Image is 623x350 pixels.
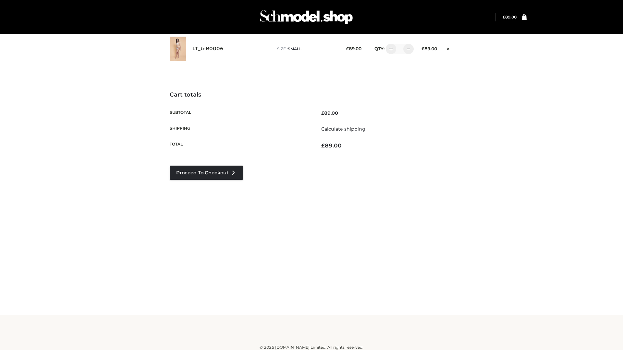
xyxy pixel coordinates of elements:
bdi: 89.00 [321,110,338,116]
a: £89.00 [503,15,517,19]
div: QTY: [368,44,411,54]
bdi: 89.00 [321,142,342,149]
bdi: 89.00 [503,15,517,19]
span: £ [346,46,349,51]
img: LT_b-B0006 - SMALL [170,37,186,61]
th: Total [170,137,311,154]
a: LT_b-B0006 [192,46,224,52]
th: Shipping [170,121,311,137]
th: Subtotal [170,105,311,121]
span: £ [421,46,424,51]
h4: Cart totals [170,91,453,99]
span: £ [503,15,505,19]
bdi: 89.00 [346,46,361,51]
bdi: 89.00 [421,46,437,51]
a: Remove this item [444,44,453,52]
a: Calculate shipping [321,126,365,132]
span: £ [321,110,324,116]
img: Schmodel Admin 964 [258,4,355,30]
span: SMALL [288,46,301,51]
a: Proceed to Checkout [170,166,243,180]
p: size : [277,46,336,52]
span: £ [321,142,325,149]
